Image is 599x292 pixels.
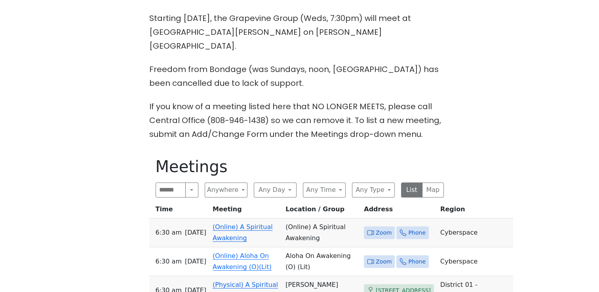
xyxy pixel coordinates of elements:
[213,252,272,271] a: (Online) Aloha On Awakening (O)(Lit)
[213,223,273,242] a: (Online) A Spiritual Awakening
[437,204,513,218] th: Region
[149,63,450,90] p: Freedom from Bondage (was Sundays, noon, [GEOGRAPHIC_DATA]) has been cancelled due to lack of sup...
[376,228,392,238] span: Zoom
[185,256,206,267] span: [DATE]
[408,228,425,238] span: Phone
[156,157,444,176] h1: Meetings
[282,204,361,218] th: Location / Group
[156,182,186,197] input: Search
[437,247,513,276] td: Cyberspace
[156,227,182,238] span: 6:30 AM
[401,182,423,197] button: List
[422,182,444,197] button: Map
[205,182,247,197] button: Anywhere
[282,247,361,276] td: Aloha On Awakening (O) (Lit)
[185,227,206,238] span: [DATE]
[437,218,513,247] td: Cyberspace
[408,257,425,267] span: Phone
[149,11,450,53] p: Starting [DATE], the Grapevine Group (Weds, 7:30pm) will meet at [GEOGRAPHIC_DATA][PERSON_NAME] o...
[156,256,182,267] span: 6:30 AM
[361,204,437,218] th: Address
[149,204,210,218] th: Time
[352,182,395,197] button: Any Type
[282,218,361,247] td: (Online) A Spiritual Awakening
[209,204,282,218] th: Meeting
[376,257,392,267] span: Zoom
[303,182,346,197] button: Any Time
[254,182,297,197] button: Any Day
[185,182,198,197] button: Search
[149,100,450,141] p: If you know of a meeting listed here that NO LONGER MEETS, please call Central Office (808-946-14...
